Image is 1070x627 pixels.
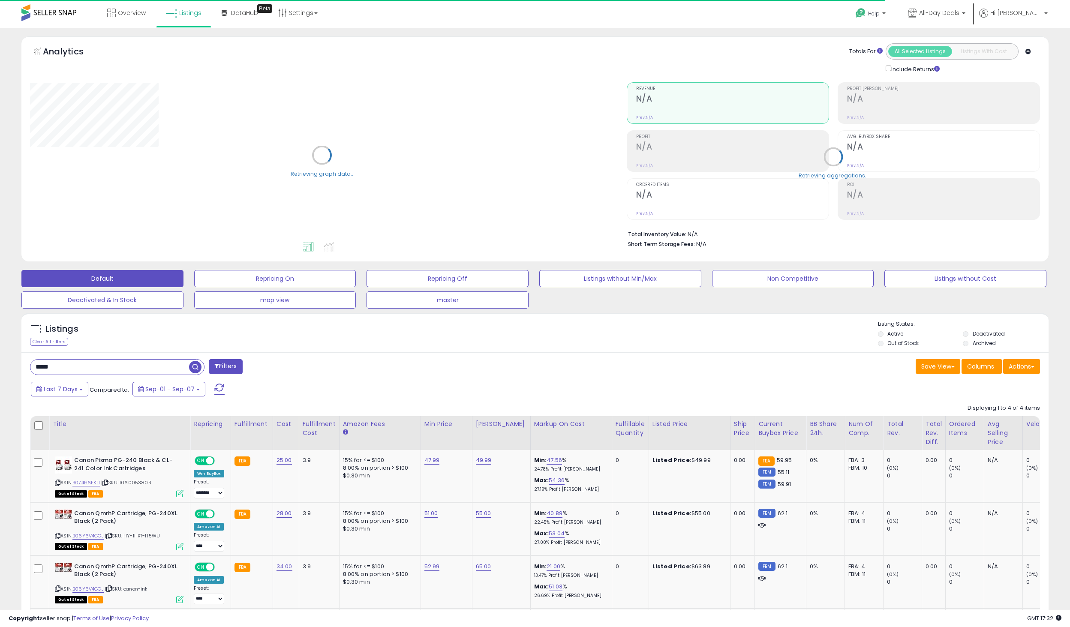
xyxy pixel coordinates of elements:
button: Sep-01 - Sep-07 [132,382,205,396]
div: % [534,456,605,472]
small: FBM [758,468,775,477]
div: % [534,510,605,525]
div: Markup on Cost [534,420,608,429]
i: Get Help [855,8,866,18]
a: B06Y6V4GCJ [72,585,104,593]
div: Clear All Filters [30,338,68,346]
button: master [367,291,529,309]
span: FBA [88,543,103,550]
button: Repricing Off [367,270,529,287]
div: Repricing [194,420,227,429]
small: FBA [234,563,250,572]
span: Overview [118,9,146,17]
div: Preset: [194,479,224,498]
a: Terms of Use [73,614,110,622]
div: $55.00 [652,510,724,517]
span: 59.91 [778,480,791,488]
div: % [534,563,605,579]
button: Filters [209,359,242,374]
div: 0 [616,563,642,570]
div: 0 [1026,563,1061,570]
div: 0 [1026,456,1061,464]
a: 34.00 [277,562,292,571]
a: 47.56 [547,456,562,465]
a: 53.04 [549,529,565,538]
div: Ordered Items [949,420,980,438]
b: Min: [534,509,547,517]
div: 0 [1026,510,1061,517]
div: N/A [988,456,1016,464]
small: (0%) [887,465,899,471]
div: 8.00% on portion > $100 [343,464,414,472]
div: 0.00 [734,456,748,464]
div: 0 [887,525,922,533]
div: 3.9 [303,563,333,570]
h5: Listings [45,323,78,335]
div: Min Price [424,420,469,429]
small: FBM [758,509,775,518]
a: 25.00 [277,456,292,465]
button: Columns [962,359,1002,374]
span: Sep-01 - Sep-07 [145,385,195,393]
small: (0%) [1026,465,1038,471]
div: % [534,583,605,599]
small: FBA [758,456,774,466]
b: Max: [534,529,549,537]
span: Compared to: [90,386,129,394]
div: 0 [1026,472,1061,480]
div: 0.00 [734,563,748,570]
div: 0.00 [734,510,748,517]
div: % [534,530,605,546]
div: 15% for <= $100 [343,563,414,570]
div: Displaying 1 to 4 of 4 items [968,404,1040,412]
small: (0%) [949,518,961,525]
div: Preset: [194,532,224,552]
div: 0 [1026,525,1061,533]
img: 41OjK-VOlBL._SL40_.jpg [55,510,72,519]
small: (0%) [1026,571,1038,578]
div: Preset: [194,585,224,605]
button: Last 7 Days [31,382,88,396]
div: Fulfillment Cost [303,420,336,438]
div: seller snap | | [9,615,149,623]
div: Cost [277,420,295,429]
span: | SKU: HY-1HXT-H5WU [105,532,160,539]
small: (0%) [1026,518,1038,525]
div: [PERSON_NAME] [476,420,527,429]
div: N/A [988,563,1016,570]
span: All listings that are currently out of stock and unavailable for purchase on Amazon [55,596,87,603]
b: Max: [534,476,549,484]
div: 0 [949,525,984,533]
div: Include Returns [879,64,950,74]
div: 15% for <= $100 [343,456,414,464]
a: 51.03 [549,582,562,591]
span: Listings [179,9,201,17]
div: 8.00% on portion > $100 [343,517,414,525]
div: Amazon Fees [343,420,417,429]
span: | SKU: canon-ink [105,585,148,592]
span: 62.1 [778,509,788,517]
div: Title [53,420,186,429]
div: $0.30 min [343,578,414,586]
div: Avg Selling Price [988,420,1019,447]
a: Privacy Policy [111,614,149,622]
span: Columns [967,362,994,371]
a: 49.99 [476,456,492,465]
a: 54.36 [549,476,565,485]
a: Hi [PERSON_NAME] [979,9,1048,28]
div: FBA: 4 [848,563,877,570]
p: 26.69% Profit [PERSON_NAME] [534,593,605,599]
label: Active [887,330,903,337]
p: 24.78% Profit [PERSON_NAME] [534,466,605,472]
div: Total Rev. Diff. [926,420,942,447]
b: Min: [534,456,547,464]
div: Velocity [1026,420,1058,429]
div: ASIN: [55,456,183,496]
div: Amazon AI [194,576,224,584]
span: OFF [213,457,227,465]
div: Amazon AI [194,523,224,531]
button: map view [194,291,356,309]
a: 55.00 [476,509,491,518]
button: Save View [916,359,960,374]
div: 0 [887,456,922,464]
